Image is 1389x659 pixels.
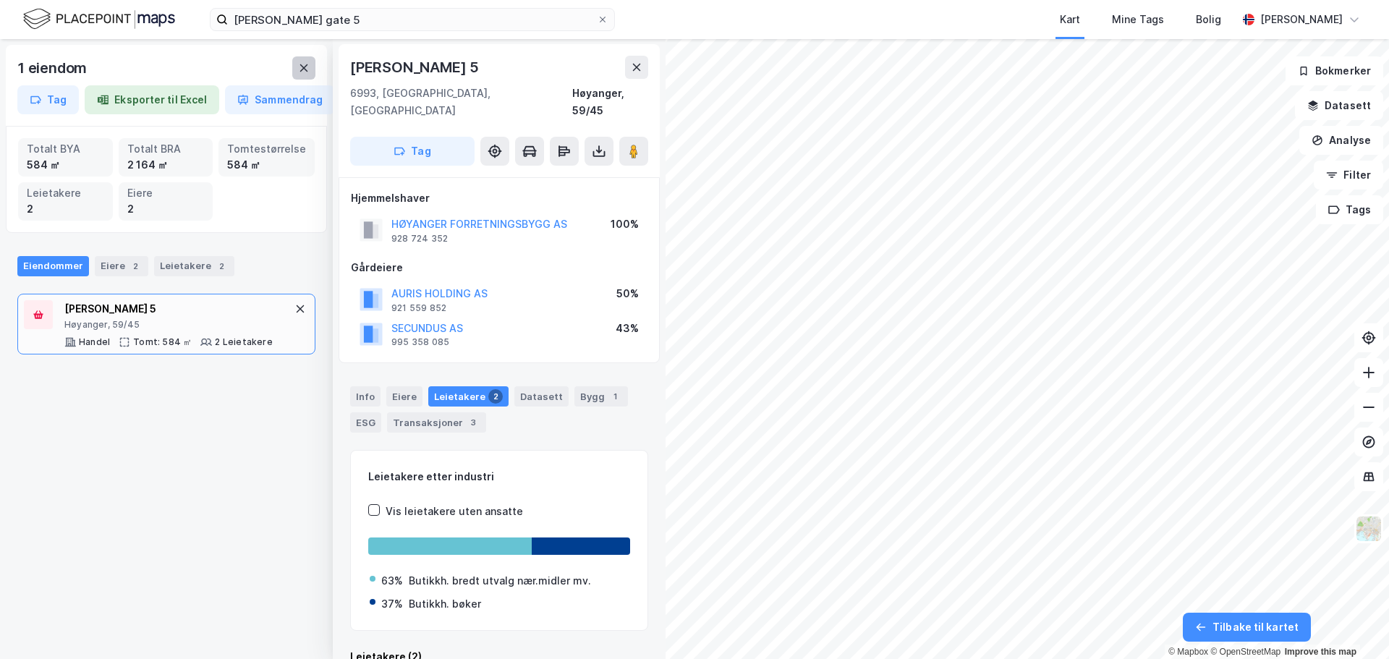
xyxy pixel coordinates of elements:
div: Leietakere [428,386,509,407]
div: 50% [616,285,639,302]
div: 995 358 085 [391,336,449,348]
div: Info [350,386,381,407]
button: Datasett [1295,91,1383,120]
div: Kontrollprogram for chat [1317,590,1389,659]
div: Bygg [574,386,628,407]
div: 584 ㎡ [27,157,104,173]
div: [PERSON_NAME] [1260,11,1343,28]
div: 2 164 ㎡ [127,157,205,173]
div: Totalt BRA [127,141,205,157]
div: 1 eiendom [17,56,90,80]
div: 2 [488,389,503,404]
div: Butikkh. bredt utvalg nær.midler mv. [409,572,591,590]
div: 1 [608,389,622,404]
img: Z [1355,515,1382,543]
button: Sammendrag [225,85,335,114]
a: OpenStreetMap [1210,647,1280,657]
div: 928 724 352 [391,233,448,245]
div: 2 [27,201,104,217]
div: 100% [611,216,639,233]
div: 2 Leietakere [215,336,272,348]
div: Leietakere etter industri [368,468,630,485]
div: [PERSON_NAME] 5 [64,300,273,318]
div: Leietakere [154,256,234,276]
div: 37% [381,595,403,613]
div: Eiere [95,256,148,276]
div: Gårdeiere [351,259,647,276]
div: Hjemmelshaver [351,190,647,207]
div: Tomtestørrelse [227,141,306,157]
div: 2 [214,259,229,273]
div: Eiere [386,386,422,407]
div: 2 [128,259,143,273]
div: Transaksjoner [387,412,486,433]
button: Tag [350,137,475,166]
button: Filter [1314,161,1383,190]
button: Tag [17,85,79,114]
div: Vis leietakere uten ansatte [386,503,523,520]
div: Eiere [127,185,205,201]
a: Improve this map [1285,647,1356,657]
button: Tilbake til kartet [1183,613,1311,642]
button: Bokmerker [1286,56,1383,85]
div: 921 559 852 [391,302,446,314]
div: ESG [350,412,381,433]
img: logo.f888ab2527a4732fd821a326f86c7f29.svg [23,7,175,32]
div: 6993, [GEOGRAPHIC_DATA], [GEOGRAPHIC_DATA] [350,85,572,119]
div: Tomt: 584 ㎡ [133,336,192,348]
div: Eiendommer [17,256,89,276]
div: Høyanger, 59/45 [572,85,648,119]
div: Høyanger, 59/45 [64,319,273,331]
div: Butikkh. bøker [409,595,481,613]
div: Datasett [514,386,569,407]
div: Leietakere [27,185,104,201]
div: 63% [381,572,403,590]
div: 3 [466,415,480,430]
div: 43% [616,320,639,337]
div: Kart [1060,11,1080,28]
button: Tags [1316,195,1383,224]
div: 584 ㎡ [227,157,306,173]
div: Handel [79,336,110,348]
input: Søk på adresse, matrikkel, gårdeiere, leietakere eller personer [228,9,597,30]
a: Mapbox [1168,647,1208,657]
button: Eksporter til Excel [85,85,219,114]
div: 2 [127,201,205,217]
button: Analyse [1299,126,1383,155]
div: Bolig [1196,11,1221,28]
iframe: Chat Widget [1317,590,1389,659]
div: Mine Tags [1112,11,1164,28]
div: [PERSON_NAME] 5 [350,56,482,79]
div: Totalt BYA [27,141,104,157]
